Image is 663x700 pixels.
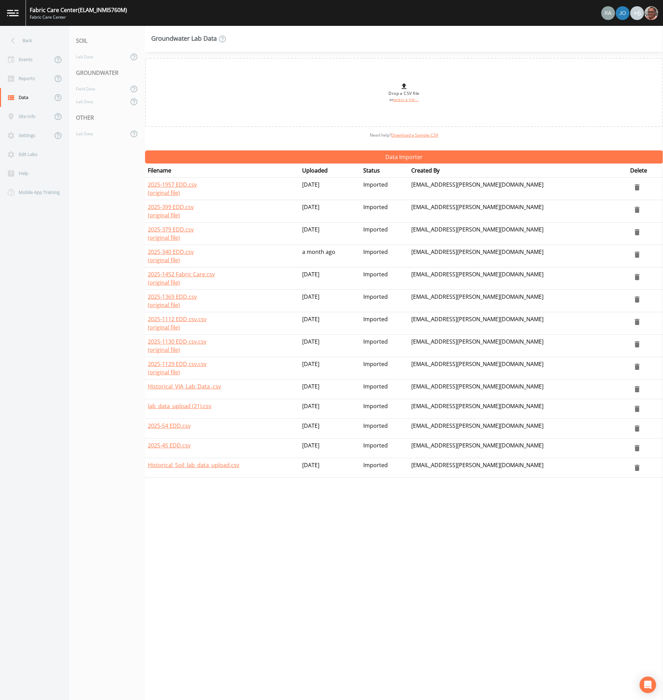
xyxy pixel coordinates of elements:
th: Filename [145,164,299,178]
a: (original file) [148,346,180,354]
a: 2025-379 EDD.csv [148,226,194,233]
a: 2025-45 EDD.csv [148,442,191,449]
a: 2025-1452 Fabric Care.csv [148,270,215,278]
div: OTHER [69,108,145,127]
button: delete [630,293,644,306]
td: Imported [361,379,408,399]
button: delete [630,402,644,416]
div: Groundwater Lab Data [151,35,227,43]
button: delete [630,315,644,329]
button: delete [630,382,644,396]
a: (original file) [148,211,180,219]
div: Lab Data [69,127,128,140]
small: or [390,97,419,102]
button: delete [630,337,644,351]
th: Created By [409,164,627,178]
a: 2025-54 EDD.csv [148,422,191,430]
td: Imported [361,267,408,290]
td: [EMAIL_ADDRESS][PERSON_NAME][DOMAIN_NAME] [409,399,627,419]
a: lab_data_upload (21).csv [148,402,211,410]
th: Status [361,164,408,178]
a: (original file) [148,279,180,286]
a: 2025-1112 EDD csv.csv [148,315,206,323]
a: (original file) [148,324,180,331]
span: Need help? [370,132,438,138]
button: delete [630,180,644,194]
a: (original file) [148,301,180,309]
td: [DATE] [299,438,361,458]
th: Uploaded [299,164,361,178]
th: Delete [627,164,663,178]
td: [DATE] [299,312,361,335]
a: (original file) [148,256,180,264]
div: Josh Dutton [615,6,630,20]
button: delete [630,248,644,262]
a: (original file) [148,234,180,241]
td: [EMAIL_ADDRESS][PERSON_NAME][DOMAIN_NAME] [409,419,627,438]
button: delete [630,225,644,239]
a: 2025-1129 EDD csv.csv [148,360,206,368]
td: Imported [361,438,408,458]
td: [EMAIL_ADDRESS][PERSON_NAME][DOMAIN_NAME] [409,357,627,379]
td: [DATE] [299,458,361,478]
a: select a file... [393,97,419,102]
td: [DATE] [299,419,361,438]
a: (original file) [148,368,180,376]
img: e2d790fa78825a4bb76dcb6ab311d44c [644,6,658,20]
td: [DATE] [299,335,361,357]
div: Fabric Care Center [30,14,127,20]
td: a month ago [299,245,361,267]
td: Imported [361,419,408,438]
td: [EMAIL_ADDRESS][PERSON_NAME][DOMAIN_NAME] [409,290,627,312]
td: Imported [361,200,408,223]
a: 2025-340 EDD.csv [148,248,194,256]
a: Field Data [69,82,128,95]
button: delete [630,360,644,374]
td: [DATE] [299,200,361,223]
td: [DATE] [299,267,361,290]
a: 2025-1130 EDD csv.csv [148,338,206,345]
img: logo [7,10,19,16]
button: delete [630,441,644,455]
td: [EMAIL_ADDRESS][PERSON_NAME][DOMAIN_NAME] [409,438,627,458]
a: 2025-1957 EDD.csv [148,181,197,188]
td: Imported [361,335,408,357]
a: Download a Sample CSV [391,132,438,138]
button: delete [630,422,644,435]
td: [EMAIL_ADDRESS][PERSON_NAME][DOMAIN_NAME] [409,312,627,335]
div: Drop a CSV file [388,82,419,103]
div: Fabric Care Center (ELAM_INMI5760M) [30,6,127,14]
td: Imported [361,458,408,478]
td: [EMAIL_ADDRESS][PERSON_NAME][DOMAIN_NAME] [409,245,627,267]
div: +6 [630,6,644,20]
a: (original file) [148,189,180,197]
td: [EMAIL_ADDRESS][PERSON_NAME][DOMAIN_NAME] [409,267,627,290]
div: SOIL [69,31,145,50]
div: Open Intercom Messenger [640,677,656,693]
td: Imported [361,290,408,312]
td: Imported [361,223,408,245]
td: [EMAIL_ADDRESS][PERSON_NAME][DOMAIN_NAME] [409,379,627,399]
td: [EMAIL_ADDRESS][PERSON_NAME][DOMAIN_NAME] [409,223,627,245]
a: Historical_Soil_lab_data_upload.csv [148,461,239,469]
td: [EMAIL_ADDRESS][PERSON_NAME][DOMAIN_NAME] [409,335,627,357]
td: [EMAIL_ADDRESS][PERSON_NAME][DOMAIN_NAME] [409,178,627,200]
td: [DATE] [299,399,361,419]
td: [EMAIL_ADDRESS][PERSON_NAME][DOMAIN_NAME] [409,200,627,223]
td: [EMAIL_ADDRESS][PERSON_NAME][DOMAIN_NAME] [409,458,627,478]
div: GROUNDWATER [69,63,145,82]
a: Lab Data [69,50,128,63]
button: Data Importer [145,150,663,164]
div: Radlie J Storer [601,6,615,20]
a: 2025-1369 EDD.csv [148,293,197,300]
a: Lab Data [69,95,128,108]
td: Imported [361,399,408,419]
button: delete [630,270,644,284]
td: [DATE] [299,290,361,312]
td: [DATE] [299,357,361,379]
button: delete [630,203,644,217]
td: Imported [361,178,408,200]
